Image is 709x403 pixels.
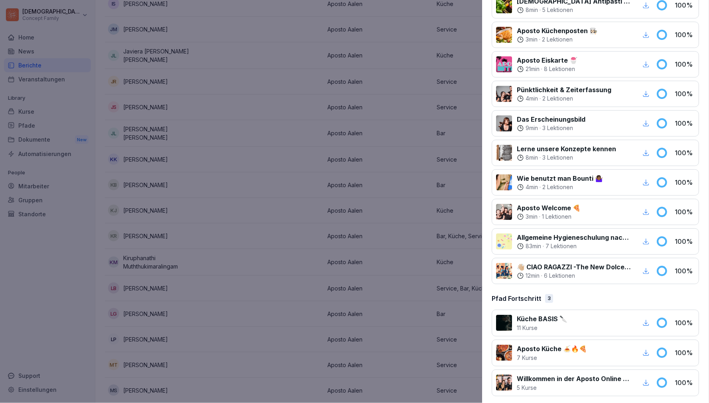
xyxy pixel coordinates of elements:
p: 3 Lektionen [543,154,573,162]
div: · [517,154,616,162]
p: 83 min [526,242,542,250]
p: 3 Lektionen [543,124,573,132]
p: 100 % [675,318,695,328]
p: 1 Lektionen [542,213,572,221]
div: · [517,242,632,250]
p: Lerne unsere Konzepte kennen [517,144,616,154]
p: 6 Lektionen [544,272,575,280]
div: · [517,65,578,73]
p: 100 % [675,348,695,358]
p: 👋🏼 CIAO RAGAZZI -The New Dolce Vita- Apostorelaunch [517,262,632,272]
p: 11 Kurse [517,324,568,332]
p: 4 min [526,183,538,191]
div: · [517,183,603,191]
p: 12 min [526,272,540,280]
p: 100 % [675,178,695,187]
p: 21 min [526,65,540,73]
p: 100 % [675,207,695,217]
p: 2 Lektionen [543,95,573,103]
p: 3 min [526,36,538,43]
p: 100 % [675,119,695,128]
p: 100 % [675,148,695,158]
div: · [517,36,598,43]
p: 7 Lektionen [546,242,577,250]
p: 100 % [675,89,695,99]
div: · [517,272,632,280]
p: 7 Kurse [517,354,587,362]
p: 100 % [675,378,695,387]
p: Pfad Fortschritt [492,294,542,303]
p: 100 % [675,237,695,246]
p: 8 min [526,6,538,14]
p: Willkommen in der Aposto Online Lernwelt 🍕 [517,374,632,383]
p: 100 % [675,59,695,69]
p: Das Erscheinungsbild [517,115,586,124]
p: Aposto Welcome 🍕 [517,203,581,213]
div: · [517,124,586,132]
div: · [517,6,632,14]
p: 5 Lektionen [543,6,573,14]
div: 3 [546,294,553,303]
p: Aposto Küchenposten 👩🏻‍🍳 [517,26,598,36]
p: 100 % [675,266,695,276]
div: · [517,95,612,103]
p: Aposto Küche 🍝🔥🍕 [517,344,587,354]
p: 9 min [526,124,538,132]
p: 100 % [675,0,695,10]
p: Pünktlichkeit & Zeiterfassung [517,85,612,95]
p: 3 min [526,213,538,221]
p: 2 Lektionen [542,36,573,43]
p: Allgemeine Hygieneschulung nach LMHV §4 & gemäß §43 IFSG [517,233,632,242]
p: 100 % [675,30,695,40]
p: Küche BASIS 🔪 [517,314,568,324]
p: 8 min [526,154,538,162]
p: 8 Lektionen [544,65,575,73]
p: Aposto Eiskarte 🍧 [517,55,578,65]
p: 2 Lektionen [543,183,573,191]
p: 4 min [526,95,538,103]
p: 5 Kurse [517,383,632,392]
p: Wie benutzt man Bounti 🤷🏾‍♀️ [517,174,603,183]
div: · [517,213,581,221]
